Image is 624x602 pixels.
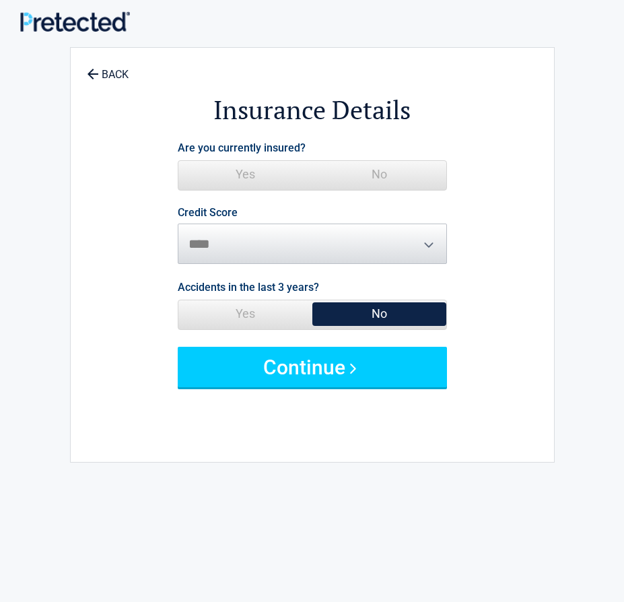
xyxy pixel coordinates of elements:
span: No [312,161,446,188]
button: Continue [178,347,447,387]
img: Main Logo [20,11,130,32]
span: Yes [178,300,312,327]
h2: Insurance Details [77,93,547,127]
a: BACK [84,57,131,80]
label: Credit Score [178,207,238,218]
span: Yes [178,161,312,188]
span: No [312,300,446,327]
label: Accidents in the last 3 years? [178,278,319,296]
label: Are you currently insured? [178,139,306,157]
